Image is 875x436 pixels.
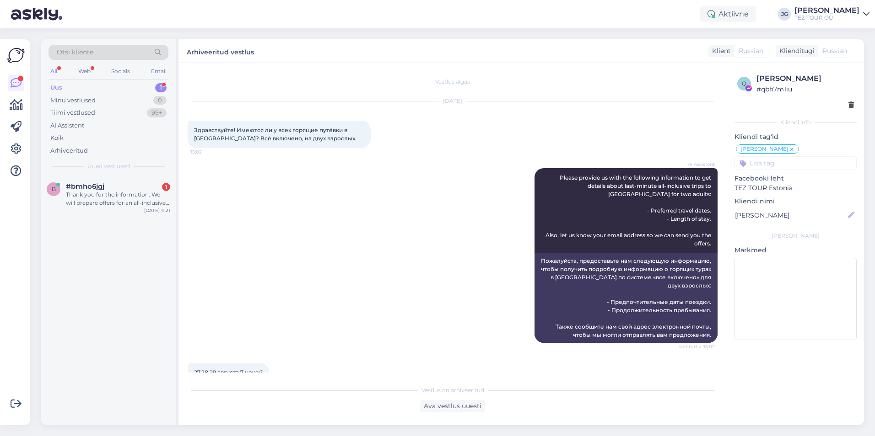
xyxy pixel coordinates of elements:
span: AI Assistent [681,161,715,168]
div: Ava vestlus uuesti [420,400,485,412]
div: Tiimi vestlused [50,108,95,117]
div: Aktiivne [700,6,756,22]
span: [PERSON_NAME] [740,146,789,152]
div: Klienditugi [776,46,815,56]
div: JG [778,8,791,21]
span: Otsi kliente [57,48,93,57]
p: Kliendi tag'id [735,132,857,142]
span: Please provide us with the following information to get details about last-minute all-inclusive t... [546,174,713,247]
span: b [52,186,56,192]
div: Пожалуйста, предоставьте нам следующую информацию, чтобы получить подробную информацию о горящих ... [535,253,718,343]
div: [DATE] [188,97,718,105]
span: Здравствуйте! Имеются ли у всех горящие путёвки в [GEOGRAPHIC_DATA]? Всё включено, на двух взрослых. [194,127,356,142]
div: TEZ TOUR OÜ [794,14,859,21]
div: 99+ [147,108,167,117]
span: #bmho6jgj [66,182,104,191]
span: Russian [822,46,847,56]
div: # qbh7m1iu [756,84,854,94]
div: [DATE] 11:21 [144,207,170,214]
div: [PERSON_NAME] [794,7,859,14]
span: Uued vestlused [87,162,130,170]
div: Thank you for the information. We will prepare offers for an all-inclusive package to [GEOGRAPHIC... [66,191,170,207]
p: Märkmed [735,245,857,255]
span: Vestlus on arhiveeritud [421,386,484,394]
div: Vestlus algas [188,78,718,86]
input: Lisa tag [735,156,857,170]
div: [PERSON_NAME] [756,73,854,84]
label: Arhiveeritud vestlus [187,45,254,57]
input: Lisa nimi [735,210,846,220]
p: Kliendi nimi [735,197,857,206]
span: q [742,80,746,87]
img: Askly Logo [7,47,25,64]
div: [PERSON_NAME] [735,232,857,240]
div: Web [76,65,92,77]
span: 15:02 [190,149,225,155]
div: Kliendi info [735,118,857,127]
div: Socials [109,65,132,77]
div: Uus [50,83,62,92]
div: Arhiveeritud [50,146,88,155]
p: TEZ TOUR Estonia [735,183,857,193]
div: Minu vestlused [50,96,96,105]
span: 27,28,29 августа.7 ночей [194,369,263,376]
div: All [49,65,59,77]
div: Klient [708,46,731,56]
div: 1 [155,83,167,92]
div: AI Assistent [50,121,84,130]
p: Facebooki leht [735,174,857,183]
div: Email [149,65,168,77]
div: Kõik [50,133,64,143]
span: Russian [739,46,763,56]
div: 0 [153,96,167,105]
a: [PERSON_NAME]TEZ TOUR OÜ [794,7,870,21]
div: 1 [162,183,170,191]
span: Nähtud ✓ 15:02 [679,343,715,350]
